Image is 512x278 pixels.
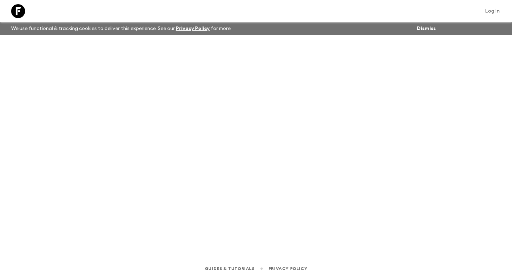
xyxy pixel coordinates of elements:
button: Dismiss [415,24,437,33]
p: We use functional & tracking cookies to deliver this experience. See our for more. [8,22,234,35]
a: Guides & Tutorials [205,265,255,272]
a: Privacy Policy [176,26,210,31]
a: Log in [481,6,504,16]
a: Privacy Policy [269,265,307,272]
